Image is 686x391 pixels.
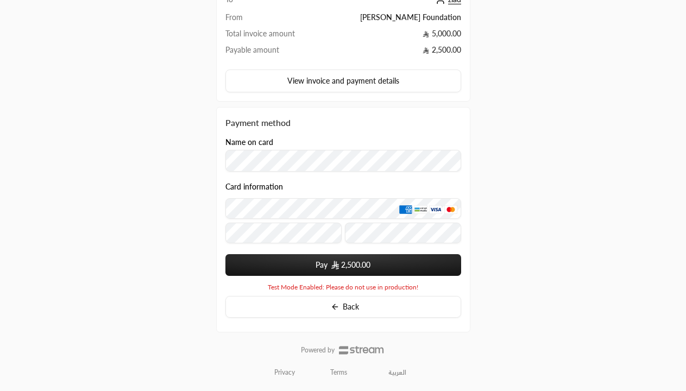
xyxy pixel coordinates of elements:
div: Payment method [225,116,461,129]
div: Name on card [225,138,461,172]
img: AMEX [399,205,412,213]
label: Name on card [225,138,273,147]
div: Card information [225,182,461,247]
td: Payable amount [225,45,322,61]
button: Back [225,296,461,318]
img: MADA [414,205,427,213]
input: CVC [345,223,461,243]
td: 2,500.00 [321,45,461,61]
a: Privacy [274,368,295,377]
td: 5,000.00 [321,28,461,45]
span: Back [343,303,359,311]
img: SAR [331,261,339,269]
input: Expiry date [225,223,342,243]
button: View invoice and payment details [225,70,461,92]
td: Total invoice amount [225,28,322,45]
span: 2,500.00 [341,260,370,270]
td: From [225,12,322,28]
td: [PERSON_NAME] Foundation [321,12,461,28]
img: Visa [429,205,442,213]
p: Powered by [301,346,335,355]
legend: Card information [225,182,283,191]
input: Credit Card [225,198,461,219]
button: Pay SAR2,500.00 [225,254,461,276]
a: العربية [382,363,412,382]
img: MasterCard [444,205,457,213]
a: Terms [330,368,347,377]
span: Test Mode Enabled: Please do not use in production! [268,283,418,292]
